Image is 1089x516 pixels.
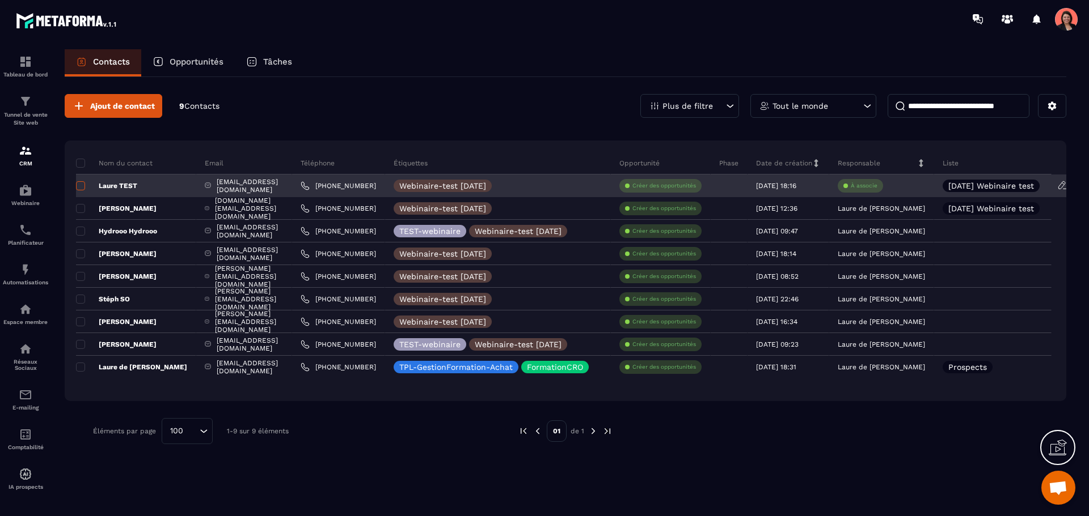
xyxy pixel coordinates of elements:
img: prev [533,426,543,436]
p: Créer des opportunités [632,363,696,371]
p: Webinaire-test [DATE] [399,295,486,303]
img: email [19,388,32,402]
p: Laure de [PERSON_NAME] [838,204,925,212]
a: Tâches [235,49,303,76]
p: E-mailing [3,404,48,411]
p: Planificateur [3,240,48,246]
p: [PERSON_NAME] [76,317,157,326]
p: Webinaire-test [DATE] [399,318,486,326]
a: [PHONE_NUMBER] [301,272,376,281]
a: social-networksocial-networkRéseaux Sociaux [3,334,48,379]
img: formation [19,95,32,108]
p: Stéph SO [76,295,130,304]
p: Laure de [PERSON_NAME] [838,227,925,235]
p: Laure de [PERSON_NAME] [838,363,925,371]
p: [DATE] 08:52 [756,272,799,280]
img: automations [19,302,32,316]
p: Webinaire-test [DATE] [475,227,562,235]
p: [DATE] 18:14 [756,250,796,258]
p: Automatisations [3,279,48,285]
a: automationsautomationsWebinaire [3,175,48,215]
p: Phase [719,159,738,168]
p: [DATE] 18:31 [756,363,796,371]
a: formationformationCRM [3,135,48,175]
p: 01 [547,420,567,442]
p: Liste [943,159,959,168]
p: IA prospects [3,484,48,490]
p: Réseaux Sociaux [3,359,48,371]
p: CRM [3,160,48,167]
p: Hydrooo Hydrooo [76,227,157,236]
p: Webinaire [3,200,48,206]
p: Créer des opportunités [632,295,696,303]
a: [PHONE_NUMBER] [301,340,376,349]
p: Éléments par page [93,427,156,435]
a: accountantaccountantComptabilité [3,419,48,459]
img: next [602,426,613,436]
p: Laure de [PERSON_NAME] [76,363,187,372]
img: social-network [19,342,32,356]
p: Tableau de bord [3,71,48,78]
p: Webinaire-test [DATE] [399,204,486,212]
a: [PHONE_NUMBER] [301,227,376,236]
p: [DATE] 16:34 [756,318,797,326]
a: [PHONE_NUMBER] [301,249,376,258]
button: Ajout de contact [65,94,162,118]
p: Espace membre [3,319,48,325]
img: accountant [19,428,32,441]
img: automations [19,467,32,481]
span: Ajout de contact [90,100,155,112]
p: de 1 [571,427,584,436]
img: formation [19,144,32,157]
img: scheduler [19,223,32,237]
p: Tâches [263,57,292,67]
p: Contacts [93,57,130,67]
a: automationsautomationsAutomatisations [3,254,48,294]
p: Laure de [PERSON_NAME] [838,250,925,258]
a: Opportunités [141,49,235,76]
p: FormationCRO [527,363,583,371]
p: Créer des opportunités [632,250,696,258]
p: Laure de [PERSON_NAME] [838,272,925,280]
span: Contacts [184,101,220,110]
p: Webinaire-test [DATE] [475,340,562,348]
p: Plus de filtre [662,102,713,110]
p: TEST-webinaire [399,227,461,235]
p: [DATE] 22:46 [756,295,799,303]
input: Search for option [187,425,197,437]
p: [DATE] Webinaire test [948,182,1034,190]
img: automations [19,184,32,197]
p: Tunnel de vente Site web [3,111,48,127]
p: Date de création [756,159,812,168]
a: formationformationTableau de bord [3,46,48,86]
a: formationformationTunnel de vente Site web [3,86,48,135]
p: Email [205,159,223,168]
p: [DATE] 18:16 [756,182,796,190]
p: Webinaire-test [DATE] [399,272,486,280]
p: Laure TEST [76,181,137,190]
img: automations [19,263,32,276]
p: [DATE] 09:23 [756,340,799,348]
p: Créer des opportunités [632,272,696,280]
a: Contacts [65,49,141,76]
p: Tout le monde [773,102,828,110]
p: [PERSON_NAME] [76,272,157,281]
p: Opportunité [619,159,660,168]
a: schedulerschedulerPlanificateur [3,215,48,254]
p: Prospects [948,363,987,371]
p: Laure de [PERSON_NAME] [838,295,925,303]
a: [PHONE_NUMBER] [301,181,376,190]
p: [PERSON_NAME] [76,204,157,213]
span: 100 [166,425,187,437]
p: [PERSON_NAME] [76,340,157,349]
p: Webinaire-test [DATE] [399,250,486,258]
p: [DATE] 12:36 [756,204,797,212]
p: Créer des opportunités [632,182,696,190]
a: [PHONE_NUMBER] [301,317,376,326]
a: [PHONE_NUMBER] [301,295,376,304]
p: Laure de [PERSON_NAME] [838,318,925,326]
p: Comptabilité [3,444,48,450]
p: TEST-webinaire [399,340,461,348]
p: TPL-GestionFormation-Achat [399,363,513,371]
div: Ouvrir le chat [1041,471,1075,505]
